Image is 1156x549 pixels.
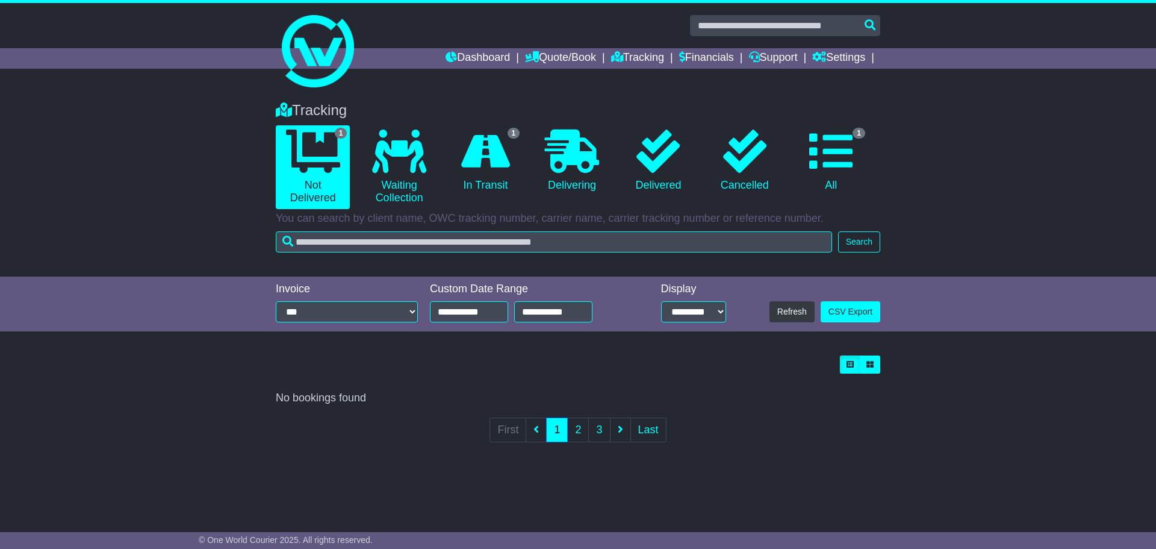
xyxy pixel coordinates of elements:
[276,125,350,209] a: 1 Not Delivered
[546,418,568,442] a: 1
[853,128,865,139] span: 1
[749,48,798,69] a: Support
[707,125,782,196] a: Cancelled
[276,212,880,225] p: You can search by client name, OWC tracking number, carrier name, carrier tracking number or refe...
[812,48,865,69] a: Settings
[588,418,610,442] a: 3
[362,125,436,209] a: Waiting Collection
[630,418,667,442] a: Last
[446,48,510,69] a: Dashboard
[535,125,609,196] a: Delivering
[508,128,520,139] span: 1
[199,535,373,545] span: © One World Courier 2025. All rights reserved.
[335,128,347,139] span: 1
[769,301,815,322] button: Refresh
[276,283,418,296] div: Invoice
[525,48,596,69] a: Quote/Book
[838,231,880,253] button: Search
[449,125,523,196] a: 1 In Transit
[567,418,589,442] a: 2
[661,283,726,296] div: Display
[611,48,664,69] a: Tracking
[794,125,868,196] a: 1 All
[430,283,623,296] div: Custom Date Range
[821,301,880,322] a: CSV Export
[621,125,695,196] a: Delivered
[679,48,734,69] a: Financials
[276,392,880,405] div: No bookings found
[270,102,886,119] div: Tracking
